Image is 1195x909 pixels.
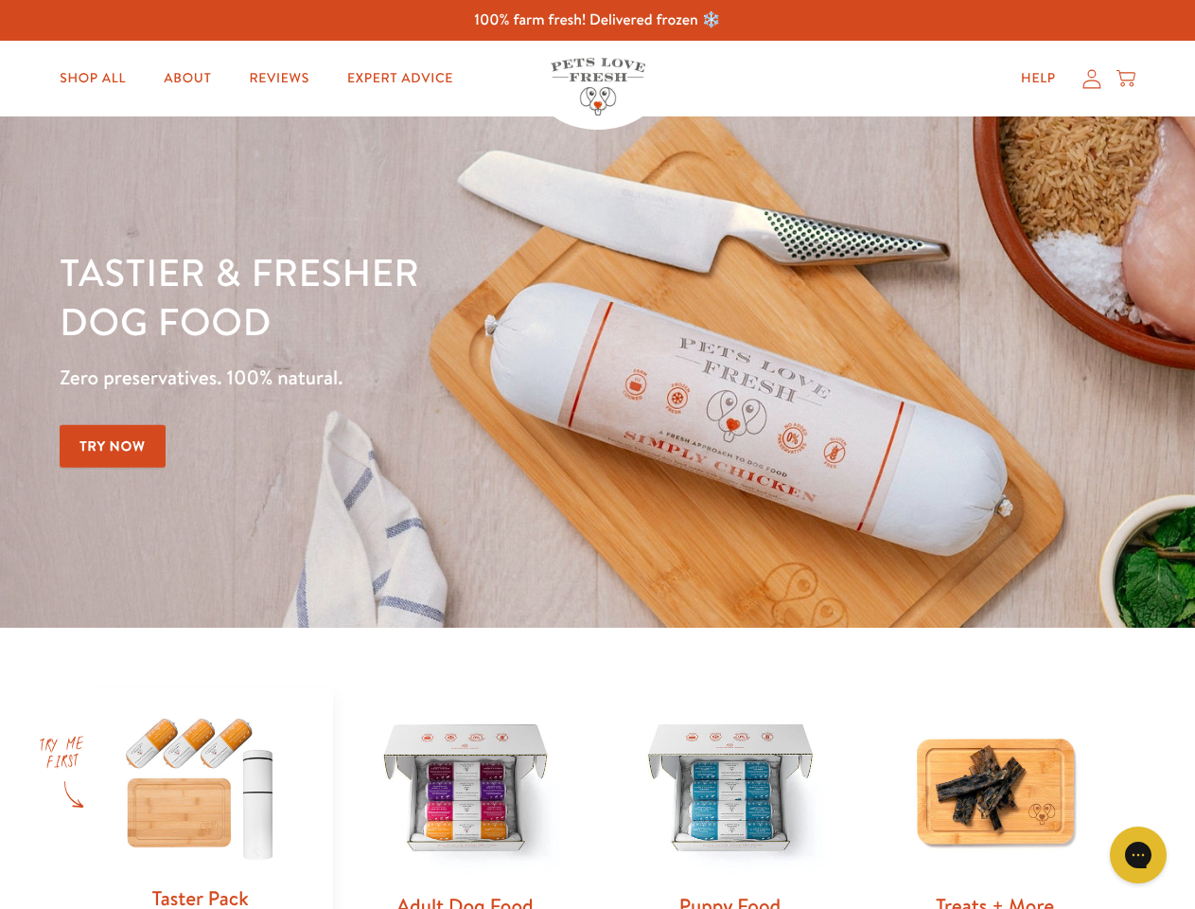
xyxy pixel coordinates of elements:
[44,60,141,98] a: Shop All
[551,58,645,116] img: Pets Love Fresh
[332,60,468,98] a: Expert Advice
[60,247,777,346] h1: Tastier & fresher dog food
[1006,60,1071,98] a: Help
[149,60,226,98] a: About
[60,425,166,468] a: Try Now
[1100,820,1176,890] iframe: Gorgias live chat messenger
[60,361,777,395] p: Zero preservatives. 100% natural.
[234,60,324,98] a: Reviews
